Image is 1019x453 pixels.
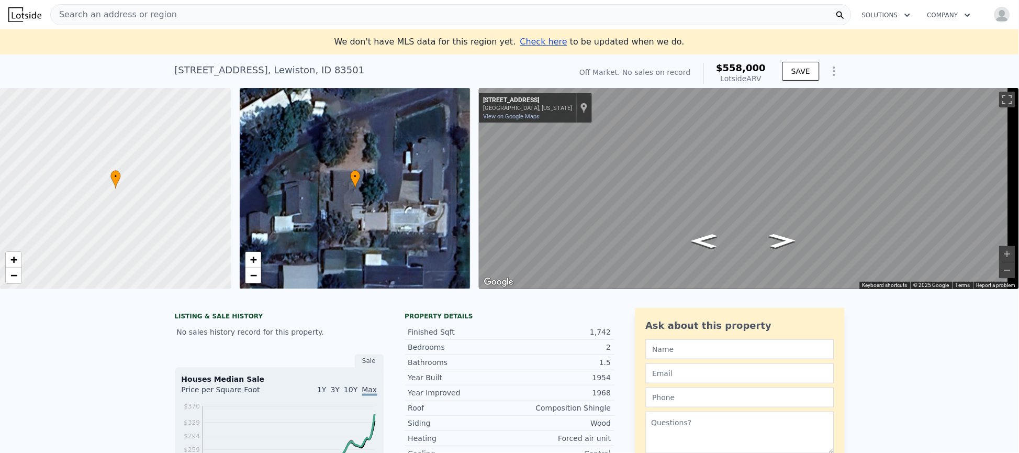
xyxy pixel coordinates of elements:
a: Zoom out [245,268,261,283]
div: Year Built [408,372,510,383]
a: Report a problem [977,282,1016,288]
path: Go Northeast, Skyline Dr [680,231,729,252]
div: 2 [510,342,611,352]
div: LISTING & SALE HISTORY [175,312,384,323]
div: Ask about this property [646,318,834,333]
div: Price per Square Foot [182,384,279,401]
div: Finished Sqft [408,327,510,337]
input: Phone [646,388,834,407]
img: Google [481,275,516,289]
a: Zoom out [6,268,21,283]
div: Composition Shingle [510,403,611,413]
div: Property details [405,312,614,321]
div: Bedrooms [408,342,510,352]
div: Off Market. No sales on record [579,67,690,78]
div: Wood [510,418,611,428]
span: Check here [520,37,567,47]
div: Map [479,88,1019,289]
div: 1954 [510,372,611,383]
button: Zoom out [1000,262,1015,278]
path: Go Southwest, Skyline Dr [758,230,808,251]
input: Email [646,363,834,383]
a: Show location on map [580,102,588,114]
div: We don't have MLS data for this region yet. [334,36,685,48]
div: Heating [408,433,510,444]
a: Zoom in [245,252,261,268]
div: Year Improved [408,388,510,398]
button: Keyboard shortcuts [863,282,908,289]
div: Roof [408,403,510,413]
span: 3Y [331,385,340,394]
div: Sale [355,354,384,368]
span: − [10,269,17,282]
span: + [10,253,17,266]
div: Forced air unit [510,433,611,444]
div: [STREET_ADDRESS] , Lewiston , ID 83501 [175,63,365,78]
span: − [250,269,256,282]
button: Show Options [824,61,845,82]
div: Bathrooms [408,357,510,368]
div: Houses Median Sale [182,374,377,384]
button: SAVE [782,62,819,81]
div: Lotside ARV [716,73,766,84]
span: 1Y [317,385,326,394]
button: Company [919,6,979,25]
div: 1,742 [510,327,611,337]
div: No sales history record for this property. [175,323,384,341]
div: to be updated when we do. [520,36,685,48]
a: View on Google Maps [483,113,540,120]
span: • [110,172,121,181]
img: avatar [994,6,1011,23]
span: © 2025 Google [914,282,949,288]
div: 1968 [510,388,611,398]
tspan: $294 [184,433,200,440]
a: Zoom in [6,252,21,268]
span: • [350,172,361,181]
div: 1.5 [510,357,611,368]
button: Toggle fullscreen view [1000,92,1015,107]
div: • [110,170,121,189]
img: Lotside [8,7,41,22]
div: [GEOGRAPHIC_DATA], [US_STATE] [483,105,572,112]
div: Siding [408,418,510,428]
input: Name [646,339,834,359]
span: Search an address or region [51,8,177,21]
tspan: $370 [184,403,200,410]
div: • [350,170,361,189]
button: Solutions [854,6,919,25]
span: $558,000 [716,62,766,73]
a: Terms (opens in new tab) [956,282,970,288]
tspan: $329 [184,419,200,426]
span: 10Y [344,385,357,394]
div: Street View [479,88,1019,289]
span: Max [362,385,377,396]
a: Open this area in Google Maps (opens a new window) [481,275,516,289]
button: Zoom in [1000,246,1015,262]
div: [STREET_ADDRESS] [483,96,572,105]
span: + [250,253,256,266]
